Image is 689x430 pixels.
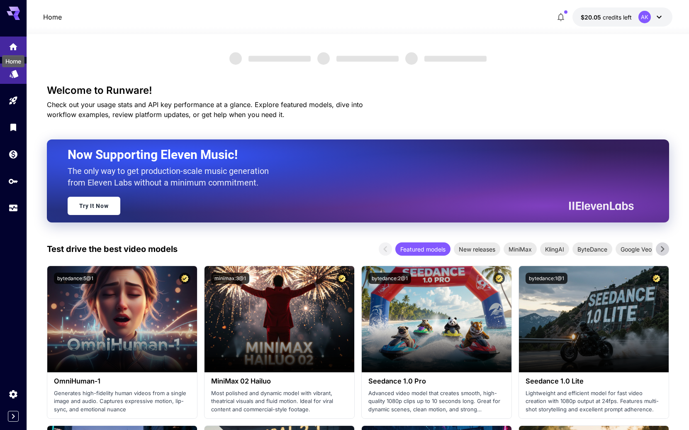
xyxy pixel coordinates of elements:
nav: breadcrumb [43,12,62,22]
span: KlingAI [540,245,569,254]
button: Certified Model – Vetted for best performance and includes a commercial license. [179,273,190,284]
button: Certified Model – Vetted for best performance and includes a commercial license. [494,273,505,284]
button: $20.05AK [572,7,672,27]
h3: Seedance 1.0 Lite [526,377,662,385]
span: MiniMax [504,245,537,254]
p: Lightweight and efficient model for fast video creation with 1080p output at 24fps. Features mult... [526,389,662,414]
div: Library [8,122,18,132]
h2: Now Supporting Eleven Music! [68,147,628,163]
img: alt [362,266,511,372]
div: Usage [8,203,18,213]
div: API Keys [8,176,18,186]
div: MiniMax [504,242,537,256]
p: Most polished and dynamic model with vibrant, theatrical visuals and fluid motion. Ideal for vira... [211,389,348,414]
p: Generates high-fidelity human videos from a single image and audio. Captures expressive motion, l... [54,389,190,414]
h3: Seedance 1.0 Pro [368,377,505,385]
button: minimax:3@1 [211,273,249,284]
button: Certified Model – Vetted for best performance and includes a commercial license. [651,273,662,284]
div: Home [2,55,24,67]
span: Check out your usage stats and API key performance at a glance. Explore featured models, dive int... [47,100,363,119]
button: bytedance:5@1 [54,273,97,284]
div: Playground [8,95,18,106]
button: Expand sidebar [8,411,19,422]
p: Advanced video model that creates smooth, high-quality 1080p clips up to 10 seconds long. Great f... [368,389,505,414]
span: $20.05 [581,14,603,21]
div: Home [8,39,18,49]
div: Settings [8,389,18,399]
h3: MiniMax 02 Hailuo [211,377,348,385]
div: Models [9,66,19,76]
div: Wallet [8,149,18,159]
span: Google Veo [616,245,657,254]
div: Featured models [395,242,450,256]
button: bytedance:1@1 [526,273,567,284]
span: New releases [454,245,500,254]
div: $20.05 [581,13,632,22]
span: credits left [603,14,632,21]
button: bytedance:2@1 [368,273,411,284]
div: KlingAI [540,242,569,256]
p: Test drive the best video models [47,243,178,255]
img: alt [47,266,197,372]
div: New releases [454,242,500,256]
div: ByteDance [572,242,612,256]
div: Google Veo [616,242,657,256]
div: AK [638,11,651,23]
a: Try It Now [68,197,120,215]
span: ByteDance [572,245,612,254]
p: The only way to get production-scale music generation from Eleven Labs without a minimum commitment. [68,165,275,188]
h3: OmniHuman‑1 [54,377,190,385]
img: alt [205,266,354,372]
h3: Welcome to Runware! [47,85,669,96]
span: Featured models [395,245,450,254]
button: Certified Model – Vetted for best performance and includes a commercial license. [336,273,348,284]
a: Home [43,12,62,22]
img: alt [519,266,669,372]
